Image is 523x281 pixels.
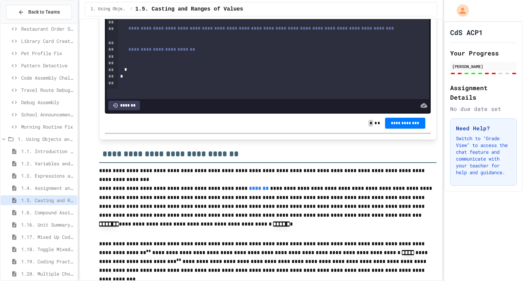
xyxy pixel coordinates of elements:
div: No due date set [450,105,517,113]
span: 1.19. Coding Practice 1a (1.1-1.6) [21,258,75,265]
span: 1.17. Mixed Up Code Practice 1.1-1.6 [21,233,75,241]
span: 1.18. Toggle Mixed Up or Write Code Practice 1.1-1.6 [21,246,75,253]
span: 1.6. Compound Assignment Operators [21,209,75,216]
span: 1.1. Introduction to Algorithms, Programming, and Compilers [21,148,75,155]
span: 1.5. Casting and Ranges of Values [21,197,75,204]
span: Restaurant Order System [21,25,75,32]
span: Library Card Creator [21,37,75,45]
div: My Account [449,3,471,18]
h1: CdS ACP1 [450,28,483,37]
span: Pet Profile Fix [21,50,75,57]
button: Back to Teams [6,5,72,19]
span: School Announcements [21,111,75,118]
span: Travel Route Debugger [21,86,75,94]
span: Morning Routine Fix [21,123,75,130]
span: 1.20. Multiple Choice Exercises for Unit 1a (1.1-1.6) [21,270,75,277]
span: Back to Teams [28,9,60,16]
span: 1. Using Objects and Methods [91,6,127,12]
span: Code Assembly Challenge [21,74,75,81]
span: 1.4. Assignment and Input [21,184,75,192]
span: 1.5. Casting and Ranges of Values [135,5,243,13]
p: Switch to "Grade View" to access the chat feature and communicate with your teacher for help and ... [456,135,511,176]
span: 1. Using Objects and Methods [18,135,75,143]
h2: Your Progress [450,48,517,58]
h3: Need Help? [456,124,511,132]
div: [PERSON_NAME] [452,63,515,69]
span: 1.16. Unit Summary 1a (1.1-1.6) [21,221,75,228]
span: 1.3. Expressions and Output [New] [21,172,75,179]
h2: Assignment Details [450,83,517,102]
span: / [130,6,132,12]
span: Pattern Detective [21,62,75,69]
span: Debug Assembly [21,99,75,106]
span: 1.2. Variables and Data Types [21,160,75,167]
